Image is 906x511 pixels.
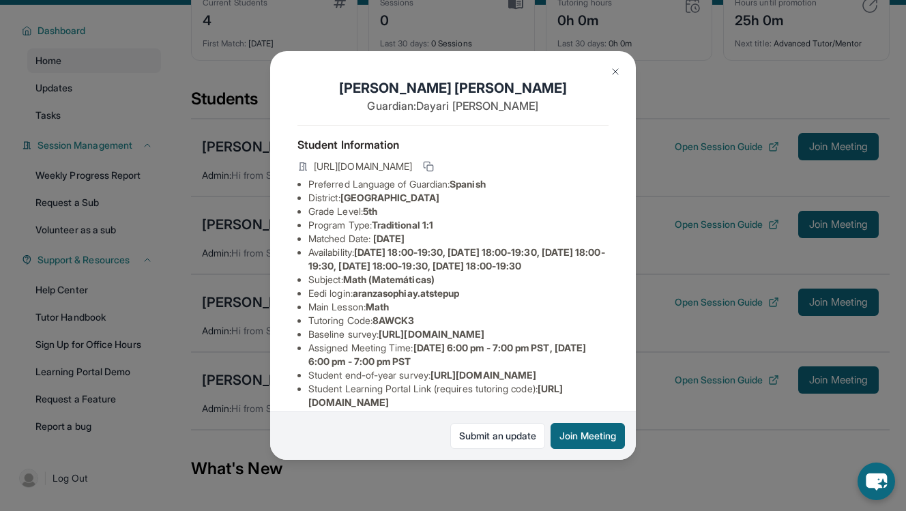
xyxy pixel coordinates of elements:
span: [GEOGRAPHIC_DATA] [340,192,439,203]
button: Copy link [420,158,437,175]
li: Student end-of-year survey : [308,368,609,382]
li: Student Learning Portal Link (requires tutoring code) : [308,382,609,409]
span: [URL][DOMAIN_NAME] [314,160,412,173]
h4: Student Information [297,136,609,153]
span: 5th [363,205,377,217]
span: [URL][DOMAIN_NAME] [430,369,536,381]
span: 8AWCK3 [372,315,414,326]
li: Student Direct Learning Portal Link (no tutoring code required) : [308,409,609,437]
span: Math (Matemáticas) [343,274,435,285]
span: [URL][DOMAIN_NAME] [379,328,484,340]
a: Submit an update [450,423,545,449]
span: [DATE] 18:00-19:30, [DATE] 18:00-19:30, [DATE] 18:00-19:30, [DATE] 18:00-19:30, [DATE] 18:00-19:30 [308,246,605,272]
span: [DATE] 6:00 pm - 7:00 pm PST, [DATE] 6:00 pm - 7:00 pm PST [308,342,586,367]
li: Main Lesson : [308,300,609,314]
p: Guardian: Dayari [PERSON_NAME] [297,98,609,114]
li: Preferred Language of Guardian: [308,177,609,191]
img: Close Icon [610,66,621,77]
li: Program Type: [308,218,609,232]
li: Baseline survey : [308,327,609,341]
span: Traditional 1:1 [372,219,433,231]
li: Subject : [308,273,609,287]
li: Assigned Meeting Time : [308,341,609,368]
li: Availability: [308,246,609,273]
span: [DATE] [373,233,405,244]
span: aranzasophiay.atstepup [353,287,460,299]
span: Spanish [450,178,486,190]
h1: [PERSON_NAME] [PERSON_NAME] [297,78,609,98]
li: District: [308,191,609,205]
li: Tutoring Code : [308,314,609,327]
li: Matched Date: [308,232,609,246]
button: Join Meeting [551,423,625,449]
button: chat-button [858,463,895,500]
li: Grade Level: [308,205,609,218]
li: Eedi login : [308,287,609,300]
span: Math [366,301,389,312]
